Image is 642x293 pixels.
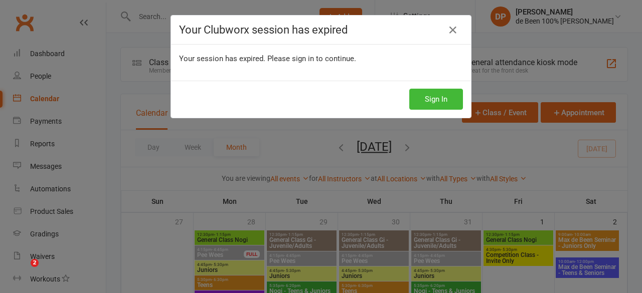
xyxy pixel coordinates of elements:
[409,89,463,110] button: Sign In
[179,24,463,36] h4: Your Clubworx session has expired
[445,22,461,38] a: Close
[179,54,356,63] span: Your session has expired. Please sign in to continue.
[10,259,34,283] iframe: Intercom live chat
[31,259,39,267] span: 2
